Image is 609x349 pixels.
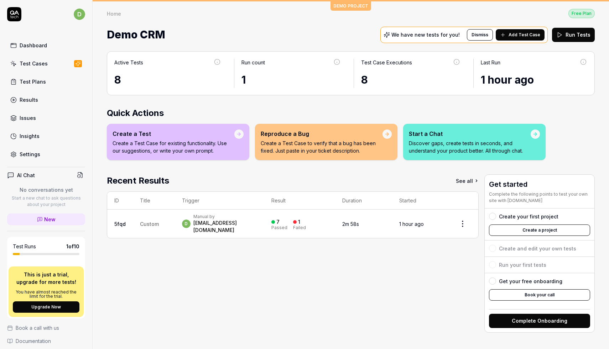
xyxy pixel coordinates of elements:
div: Get your free onboarding [499,277,562,285]
a: Test Plans [7,75,85,89]
span: New [44,216,56,223]
div: 8 [361,72,460,88]
a: Test Cases [7,57,85,70]
div: [EMAIL_ADDRESS][DOMAIN_NAME] [193,220,257,234]
span: 1 of 10 [66,243,79,250]
div: Passed [271,226,287,230]
div: Last Run [481,59,500,66]
p: Create a Test Case for existing functionality. Use our suggestions, or write your own prompt. [113,139,234,154]
h4: AI Chat [17,171,35,179]
button: Upgrade Now [13,301,79,313]
span: Documentation [16,337,51,345]
time: 1 hour ago [399,221,424,227]
button: Dismiss [467,29,493,41]
time: 1 hour ago [481,73,534,86]
th: ID [107,192,133,210]
time: 2m 58s [342,221,359,227]
span: Demo CRM [107,25,165,44]
div: Issues [20,114,36,122]
div: 1 [298,219,300,225]
div: Test Case Executions [361,59,412,66]
span: Custom [140,221,159,227]
div: Settings [20,150,40,158]
th: Result [264,192,335,210]
span: d [182,220,191,228]
a: Settings [7,147,85,161]
th: Title [133,192,175,210]
div: Active Tests [114,59,143,66]
button: Free Plan [568,9,595,18]
div: Create your first project [499,213,558,220]
a: Results [7,93,85,107]
div: Test Plans [20,78,46,85]
h2: Quick Actions [107,107,595,120]
div: Dashboard [20,42,47,49]
div: Failed [293,226,306,230]
p: Create a Test Case to verify that a bug has been fixed. Just paste in your ticket description. [261,139,382,154]
div: Manual by [193,214,257,220]
a: Insights [7,129,85,143]
div: Create a Test [113,129,234,138]
a: New [7,213,85,225]
div: 7 [276,219,280,225]
p: No conversations yet [7,186,85,194]
div: Complete the following points to test your own site with [DOMAIN_NAME] [489,191,590,204]
a: See all [456,174,479,187]
a: Book a call with us [7,324,85,332]
button: Book your call [489,289,590,301]
div: Reproduce a Bug [261,129,382,138]
a: Dashboard [7,38,85,52]
p: This is just a trial, upgrade for more tests! [13,271,79,286]
button: Run Tests [552,28,595,42]
p: We have new tests for you! [391,32,460,37]
div: Insights [20,132,40,140]
th: Trigger [175,192,264,210]
p: Start a new chat to ask questions about your project [7,195,85,208]
span: Book a call with us [16,324,59,332]
span: d [74,9,85,20]
p: You have almost reached the limit for the trial. [13,290,79,298]
button: Create a project [489,224,590,236]
div: Results [20,96,38,104]
a: 5fqd [114,221,126,227]
div: Test Cases [20,60,48,67]
span: Add Test Case [509,32,540,38]
h2: Recent Results [107,174,169,187]
div: 8 [114,72,221,88]
button: Add Test Case [496,29,545,41]
div: Run count [241,59,265,66]
button: Complete Onboarding [489,314,590,328]
h3: Get started [489,179,590,190]
p: Discover gaps, create tests in seconds, and understand your product better. All through chat. [409,139,531,154]
th: Duration [335,192,392,210]
div: 1 [241,72,341,88]
a: Issues [7,111,85,125]
a: Documentation [7,337,85,345]
button: d [74,7,85,21]
div: Home [107,10,121,17]
h5: Test Runs [13,243,36,250]
th: Started [392,192,447,210]
div: Start a Chat [409,129,531,138]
